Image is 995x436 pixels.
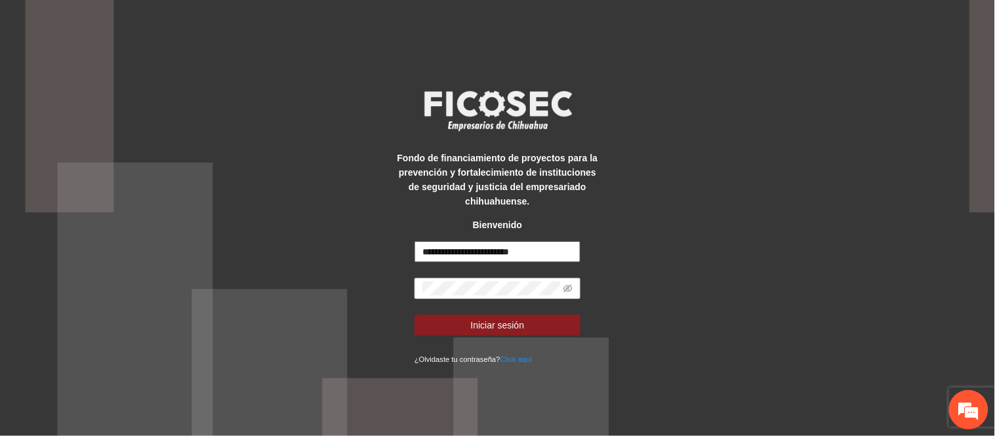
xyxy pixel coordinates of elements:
strong: Fondo de financiamiento de proyectos para la prevención y fortalecimiento de instituciones de seg... [397,153,598,207]
span: eye-invisible [563,284,573,293]
span: Estamos en línea. [76,143,181,275]
span: Iniciar sesión [471,318,525,332]
textarea: Escriba su mensaje y pulse “Intro” [7,294,250,340]
div: Chatee con nosotros ahora [68,67,220,84]
img: logo [416,87,580,135]
div: Minimizar ventana de chat en vivo [215,7,247,38]
button: Iniciar sesión [415,315,580,336]
strong: Bienvenido [473,220,522,230]
a: Click aqui [500,355,533,363]
small: ¿Olvidaste tu contraseña? [415,355,532,363]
